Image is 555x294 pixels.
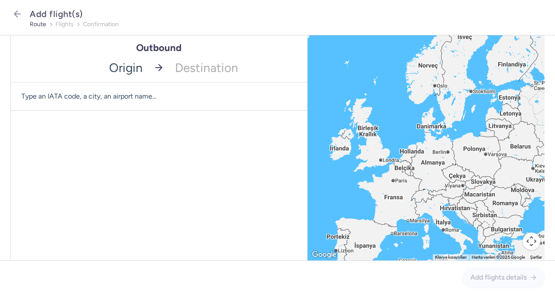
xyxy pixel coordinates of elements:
img: Google [310,249,339,260]
span: Add flight(s) [30,9,83,19]
input: -searchbox [11,53,148,82]
button: Add flights details [463,268,545,287]
a: Bu bölgeyi Google Haritalar'da açın (yeni pencerede açılır) [310,252,339,257]
button: flights [55,21,74,28]
h1: Outbound [136,42,182,53]
button: Harita kamerası kontrolleri [523,232,540,250]
button: confirmation [83,21,119,28]
span: Destination [170,53,307,82]
button: Klavye kısayolları [435,254,466,260]
button: route [30,21,46,28]
span: Add flights details [470,273,527,281]
span: Harita verileri ©2025 Google [472,255,525,260]
span: Type an IATA code, a city, an airport name... [11,82,307,110]
a: Şartlar [530,255,542,260]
